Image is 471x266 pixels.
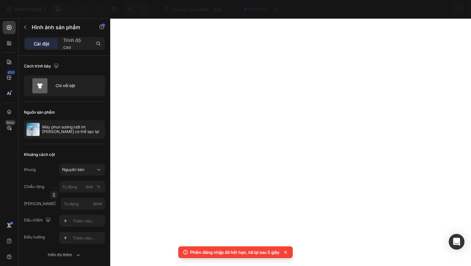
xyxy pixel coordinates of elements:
[26,123,40,136] img: hình ảnh tính năng sản phẩm
[43,6,46,12] font: 7
[3,3,49,16] button: 7
[7,120,14,125] font: Beta
[32,23,87,31] p: Hình ảnh sản phẩm
[62,167,84,172] font: Nguyên bản
[24,249,105,261] button: Hiển thị thêm
[95,183,102,191] button: pixel
[61,198,105,210] input: pixel
[96,184,100,189] font: %
[190,250,280,255] font: Phiên đăng nhập đã hết hạn, tải lại sau 5 giây
[24,201,56,206] font: [PERSON_NAME]
[424,3,455,16] button: Xuất bản
[73,218,94,223] font: Thêm vào...
[56,83,75,88] font: Chỉ nổi bật
[34,41,49,47] font: Cài đặt
[123,3,150,16] div: Hoàn tác/Làm lại
[248,7,266,11] font: Bản nháp
[174,7,225,19] font: Trang sản phẩm - [DATE] 12:43:58
[24,218,43,222] font: Dấu chấm
[59,164,105,176] button: Nguyên bản
[449,234,464,250] div: Mở Intercom Messenger
[24,167,36,172] font: Khung
[48,252,72,257] font: Hiển thị thêm
[24,152,55,157] font: Khoảng cách cột
[32,24,80,30] font: Hình ảnh sản phẩm
[319,3,397,16] button: 0 sản phẩm được chỉ định
[85,183,93,191] button: %
[59,181,105,193] input: pixel%
[171,7,172,12] font: /
[85,184,94,189] font: pixel
[63,37,81,50] font: Trình độ cao
[325,7,383,12] font: 0 sản phẩm được chỉ định
[73,236,94,240] font: Thêm vào...
[430,7,449,12] font: Xuất bản
[93,201,102,206] font: pixel
[400,3,422,16] button: Cứu
[24,64,51,68] font: Cách trình bày
[24,184,44,189] font: Chiều rộng
[8,70,14,75] font: 450
[110,18,471,266] iframe: Khu vực thiết kế
[407,7,415,12] font: Cứu
[24,110,55,115] font: Nguồn sản phẩm
[24,235,45,239] font: Điều hướng
[42,124,99,134] font: Máy phun sương lưới im [PERSON_NAME] có thể sạc lại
